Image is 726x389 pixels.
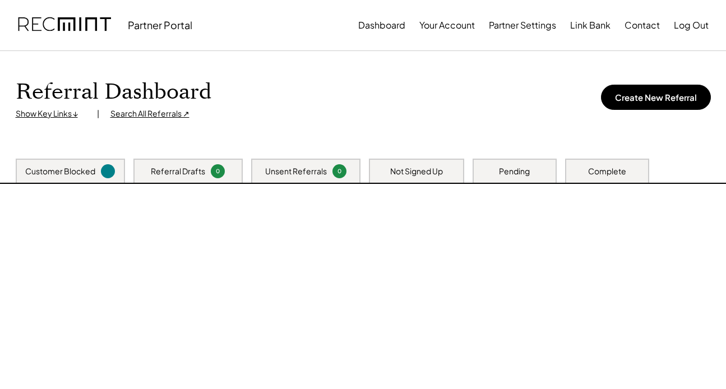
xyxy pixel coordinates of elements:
[358,14,405,36] button: Dashboard
[128,18,192,31] div: Partner Portal
[674,14,709,36] button: Log Out
[419,14,475,36] button: Your Account
[16,79,211,105] h1: Referral Dashboard
[334,167,345,175] div: 0
[151,166,205,177] div: Referral Drafts
[390,166,443,177] div: Not Signed Up
[499,166,530,177] div: Pending
[265,166,327,177] div: Unsent Referrals
[25,166,95,177] div: Customer Blocked
[489,14,556,36] button: Partner Settings
[601,85,711,110] button: Create New Referral
[110,108,189,119] div: Search All Referrals ↗
[212,167,223,175] div: 0
[16,108,86,119] div: Show Key Links ↓
[18,6,111,44] img: recmint-logotype%403x.png
[570,14,611,36] button: Link Bank
[625,14,660,36] button: Contact
[97,108,99,119] div: |
[588,166,626,177] div: Complete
